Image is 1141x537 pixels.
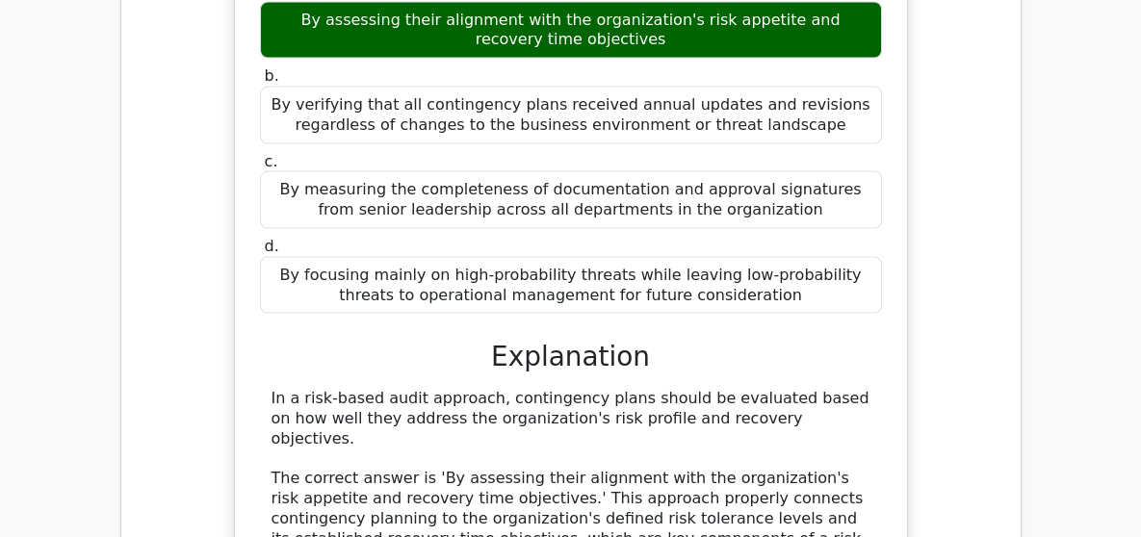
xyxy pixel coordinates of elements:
[260,257,882,315] div: By focusing mainly on high-probability threats while leaving low-probability threats to operation...
[260,171,882,229] div: By measuring the completeness of documentation and approval signatures from senior leadership acr...
[265,237,279,255] span: d.
[260,2,882,60] div: By assessing their alignment with the organization's risk appetite and recovery time objectives
[272,341,870,372] h3: Explanation
[265,152,278,170] span: c.
[260,87,882,144] div: By verifying that all contingency plans received annual updates and revisions regardless of chang...
[265,66,279,85] span: b.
